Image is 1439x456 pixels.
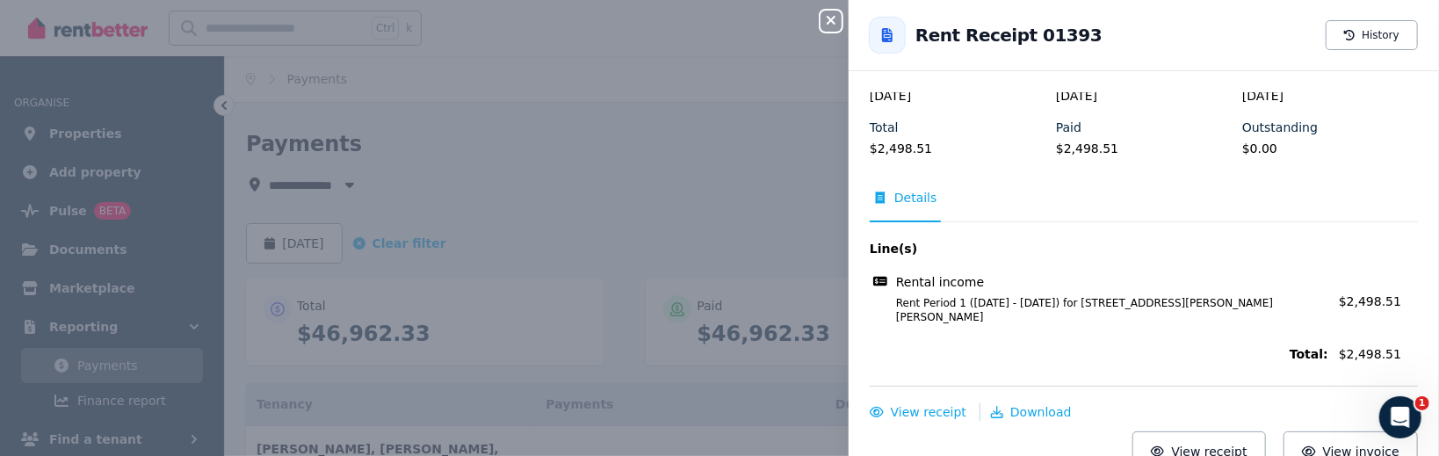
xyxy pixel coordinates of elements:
button: History [1326,20,1418,50]
nav: Tabs [870,189,1418,222]
button: Download [991,403,1072,421]
span: Rental income [896,273,984,291]
span: 1 [1415,396,1429,410]
span: Line(s) [870,240,1328,257]
legend: [DATE] [870,87,1045,105]
span: Download [1010,405,1072,419]
span: $2,498.51 [1339,294,1401,308]
iframe: Intercom live chat [1379,396,1421,438]
legend: [DATE] [1056,87,1232,105]
label: Total [870,119,899,136]
button: View receipt [870,403,966,421]
h2: Rent Receipt 01393 [915,23,1102,47]
span: Details [894,189,937,206]
span: Total: [870,345,1328,363]
span: Rent Period 1 ([DATE] - [DATE]) for [STREET_ADDRESS][PERSON_NAME][PERSON_NAME] [875,296,1328,324]
span: $2,498.51 [1339,345,1418,363]
legend: $0.00 [1242,140,1418,157]
label: Paid [1056,119,1081,136]
legend: $2,498.51 [1056,140,1232,157]
legend: $2,498.51 [870,140,1045,157]
label: Outstanding [1242,119,1318,136]
span: View receipt [891,405,966,419]
legend: [DATE] [1242,87,1418,105]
